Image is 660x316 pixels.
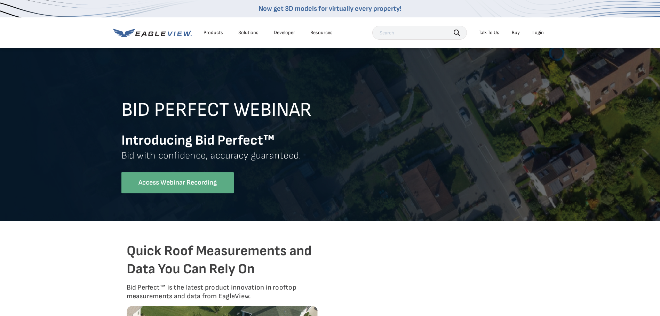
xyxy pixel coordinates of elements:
[121,131,539,149] h3: Introducing Bid Perfect™
[121,172,234,193] a: Access Webinar Recording
[127,283,318,301] p: Bid Perfect™ is the latest product innovation in rooftop measurements and data from EagleView.
[310,30,333,36] div: Resources
[238,30,259,36] div: Solutions
[259,5,401,13] a: Now get 3D models for virtually every property!
[532,30,544,36] div: Login
[121,149,539,172] p: Bid with confidence, accuracy guaranteed.
[204,30,223,36] div: Products
[127,242,318,278] h3: Quick Roof Measurements and Data You Can Rely On
[274,30,295,36] a: Developer
[372,26,467,40] input: Search
[479,30,499,36] div: Talk To Us
[121,99,539,131] h2: BID PERFECT WEBINAR
[512,30,520,36] a: Buy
